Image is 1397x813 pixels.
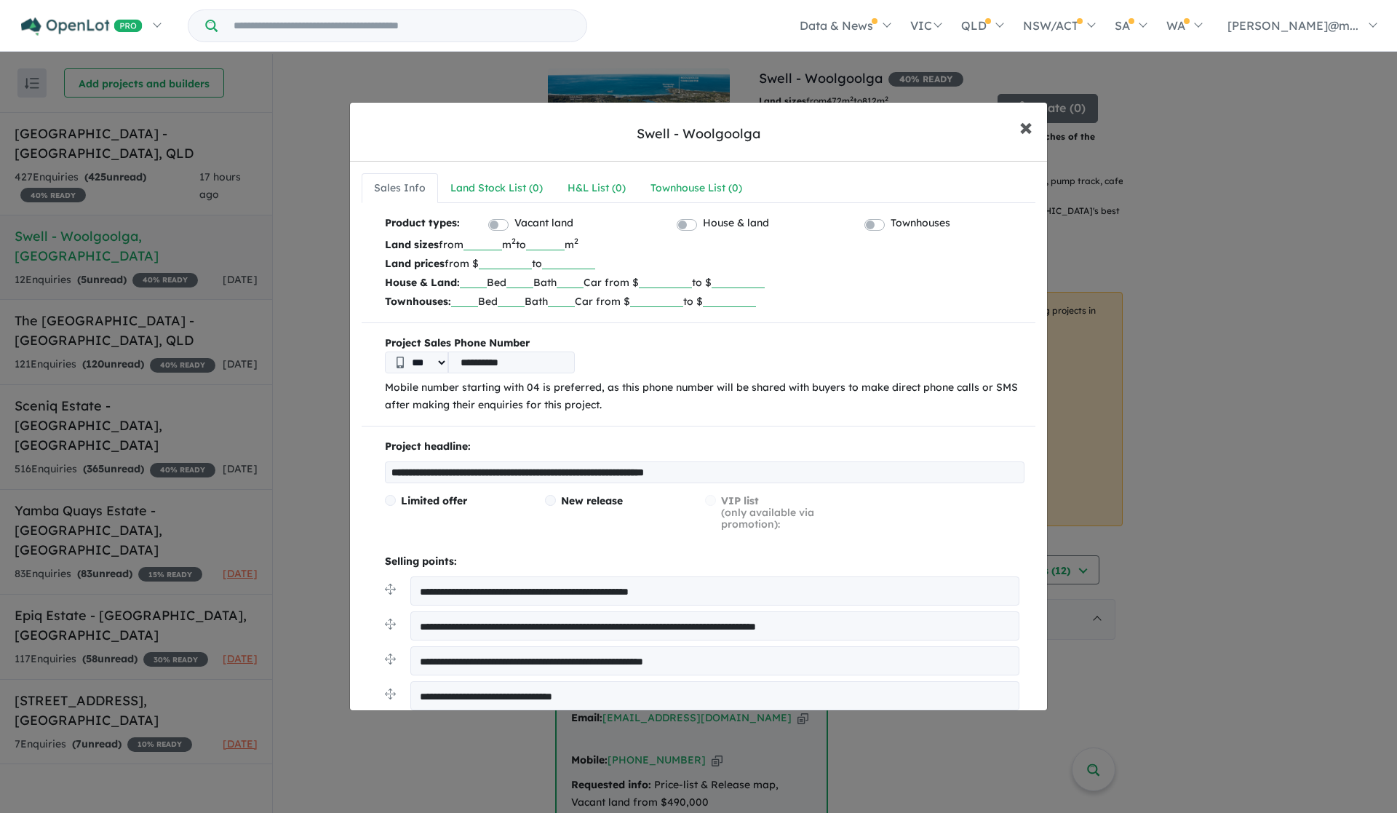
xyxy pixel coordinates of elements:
b: House & Land: [385,276,460,289]
div: Land Stock List ( 0 ) [450,180,543,197]
span: [PERSON_NAME]@m... [1227,18,1358,33]
b: Project Sales Phone Number [385,335,1024,352]
b: Land prices [385,257,445,270]
span: Limited offer [401,494,467,507]
p: Project headline: [385,438,1024,456]
img: drag.svg [385,689,396,699]
div: H&L List ( 0 ) [568,180,626,197]
p: Bed Bath Car from $ to $ [385,292,1024,311]
p: from $ to [385,254,1024,273]
img: drag.svg [385,654,396,665]
img: drag.svg [385,619,396,630]
label: Vacant land [514,215,573,232]
div: Sales Info [374,180,426,197]
b: Land sizes [385,238,439,251]
label: Townhouses [891,215,950,232]
b: Townhouses: [385,295,451,308]
sup: 2 [574,236,578,246]
span: New release [561,494,623,507]
label: House & land [703,215,769,232]
span: × [1019,111,1032,142]
div: Townhouse List ( 0 ) [650,180,742,197]
img: Openlot PRO Logo White [21,17,143,36]
p: Bed Bath Car from $ to $ [385,273,1024,292]
img: Phone icon [397,357,404,368]
p: Mobile number starting with 04 is preferred, as this phone number will be shared with buyers to m... [385,379,1024,414]
img: drag.svg [385,584,396,595]
b: Product types: [385,215,460,234]
sup: 2 [512,236,516,246]
input: Try estate name, suburb, builder or developer [220,10,584,41]
p: from m to m [385,235,1024,254]
p: Selling points: [385,553,1024,571]
div: Swell - Woolgoolga [637,124,760,143]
